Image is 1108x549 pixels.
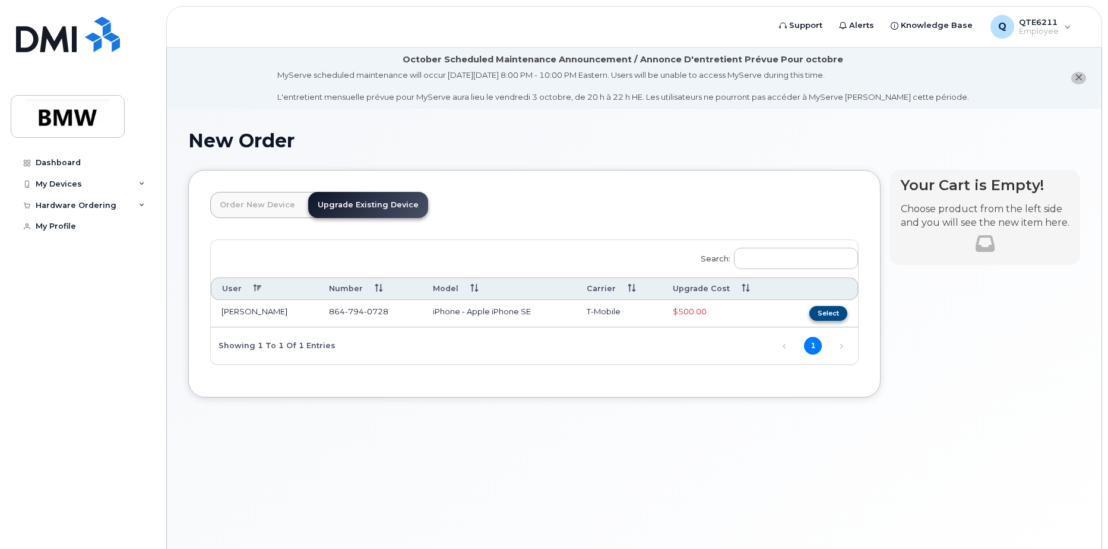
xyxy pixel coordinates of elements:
[673,307,707,316] span: Full Upgrade Eligibility Date 2026-01-22
[576,277,662,299] th: Carrier: activate to sort column ascending
[693,240,858,273] label: Search:
[901,177,1069,193] h4: Your Cart is Empty!
[901,203,1069,230] p: Choose product from the left side and you will see the new item here.
[210,192,305,218] a: Order New Device
[422,277,576,299] th: Model: activate to sort column ascending
[211,300,318,327] td: [PERSON_NAME]
[345,307,364,316] span: 794
[734,248,858,269] input: Search:
[318,277,422,299] th: Number: activate to sort column ascending
[1056,497,1099,540] iframe: Messenger Launcher
[775,337,793,355] a: Previous
[1071,72,1086,84] button: close notification
[277,70,969,103] div: MyServe scheduled maintenance will occur [DATE][DATE] 8:00 PM - 10:00 PM Eastern. Users will be u...
[211,277,318,299] th: User: activate to sort column descending
[576,300,662,327] td: T-Mobile
[403,53,843,66] div: October Scheduled Maintenance Announcement / Annonce D'entretient Prévue Pour octobre
[211,335,335,355] div: Showing 1 to 1 of 1 entries
[832,337,850,355] a: Next
[308,192,428,218] a: Upgrade Existing Device
[422,300,576,327] td: iPhone - Apple iPhone SE
[329,307,388,316] span: 864
[188,130,1080,151] h1: New Order
[364,307,388,316] span: 0728
[804,337,822,355] a: 1
[662,277,783,299] th: Upgrade Cost: activate to sort column ascending
[809,306,847,321] button: Select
